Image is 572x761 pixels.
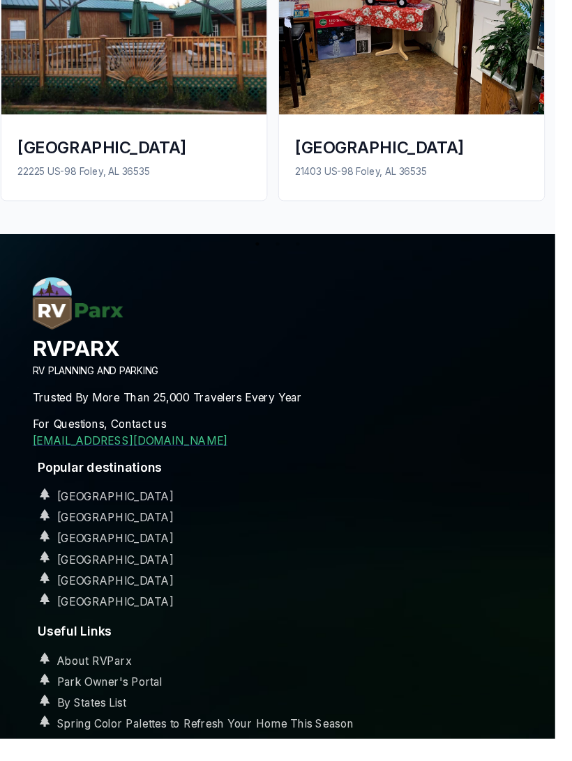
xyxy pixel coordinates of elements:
[33,505,179,518] a: [GEOGRAPHIC_DATA]
[33,613,179,627] a: [GEOGRAPHIC_DATA]
[33,526,179,540] a: [GEOGRAPHIC_DATA]
[258,245,272,259] button: 1
[300,245,314,259] button: 3
[18,169,258,184] p: 22225 US-98 Foley, AL 36535
[279,245,293,259] button: 2
[33,674,135,688] a: About RVParx
[33,548,179,562] a: [GEOGRAPHIC_DATA]
[33,591,179,605] a: [GEOGRAPHIC_DATA]
[33,429,539,445] p: For Questions, Contact us
[33,569,179,583] a: [GEOGRAPHIC_DATA]
[33,344,539,374] h4: RVPARX
[304,169,544,184] p: 21403 US-98 Foley, AL 36535
[33,717,130,731] a: By States List
[18,140,258,163] div: [GEOGRAPHIC_DATA]
[33,447,234,461] a: [EMAIL_ADDRESS][DOMAIN_NAME]
[33,631,539,671] h6: Useful Links
[33,462,539,502] h6: Popular destinations
[33,374,539,390] p: RV PLANNING AND PARKING
[304,140,544,163] div: [GEOGRAPHIC_DATA]
[33,286,127,339] img: RVParx.com
[33,390,539,429] p: Trusted By More Than 25,000 Travelers Every Year
[33,739,365,753] a: Spring Color Palettes to Refresh Your Home This Season
[33,328,539,390] a: RVParx.comRVPARXRV PLANNING AND PARKING
[33,695,167,709] a: Park Owner's Portal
